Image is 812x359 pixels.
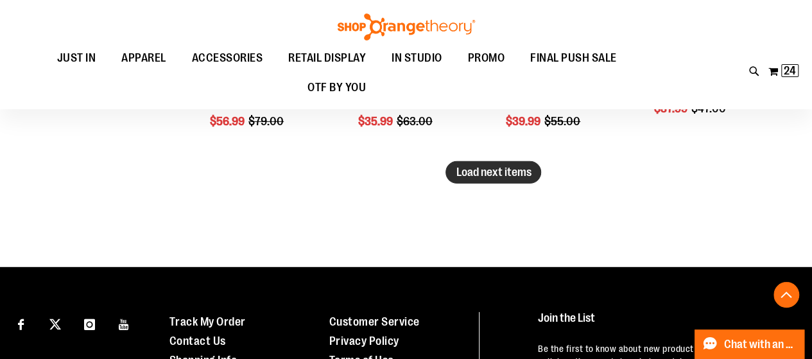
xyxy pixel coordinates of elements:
span: $35.99 [358,115,395,128]
span: $39.99 [506,115,542,128]
a: Visit our X page [44,312,67,335]
a: Customer Service [329,315,420,328]
a: Contact Us [169,335,226,347]
a: Visit our Youtube page [113,312,135,335]
span: $56.99 [210,115,246,128]
span: ACCESSORIES [192,44,263,73]
a: Track My Order [169,315,246,328]
span: JUST IN [57,44,96,73]
span: RETAIL DISPLAY [288,44,366,73]
span: $79.00 [248,115,286,128]
span: APPAREL [121,44,166,73]
a: Visit our Instagram page [78,312,101,335]
span: Chat with an Expert [724,338,797,351]
img: Shop Orangetheory [336,13,477,40]
button: Chat with an Expert [695,329,805,359]
span: PROMO [468,44,505,73]
img: Twitter [49,319,61,330]
span: IN STUDIO [392,44,442,73]
span: FINAL PUSH SALE [530,44,617,73]
h4: Join the List [538,312,790,336]
span: $63.00 [397,115,435,128]
button: Back To Top [773,282,799,308]
span: OTF BY YOU [307,73,366,102]
span: $55.00 [544,115,582,128]
span: Load next items [456,166,531,179]
a: Privacy Policy [329,335,399,347]
span: 24 [784,64,796,77]
button: Load next items [445,161,541,184]
a: Visit our Facebook page [10,312,32,335]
